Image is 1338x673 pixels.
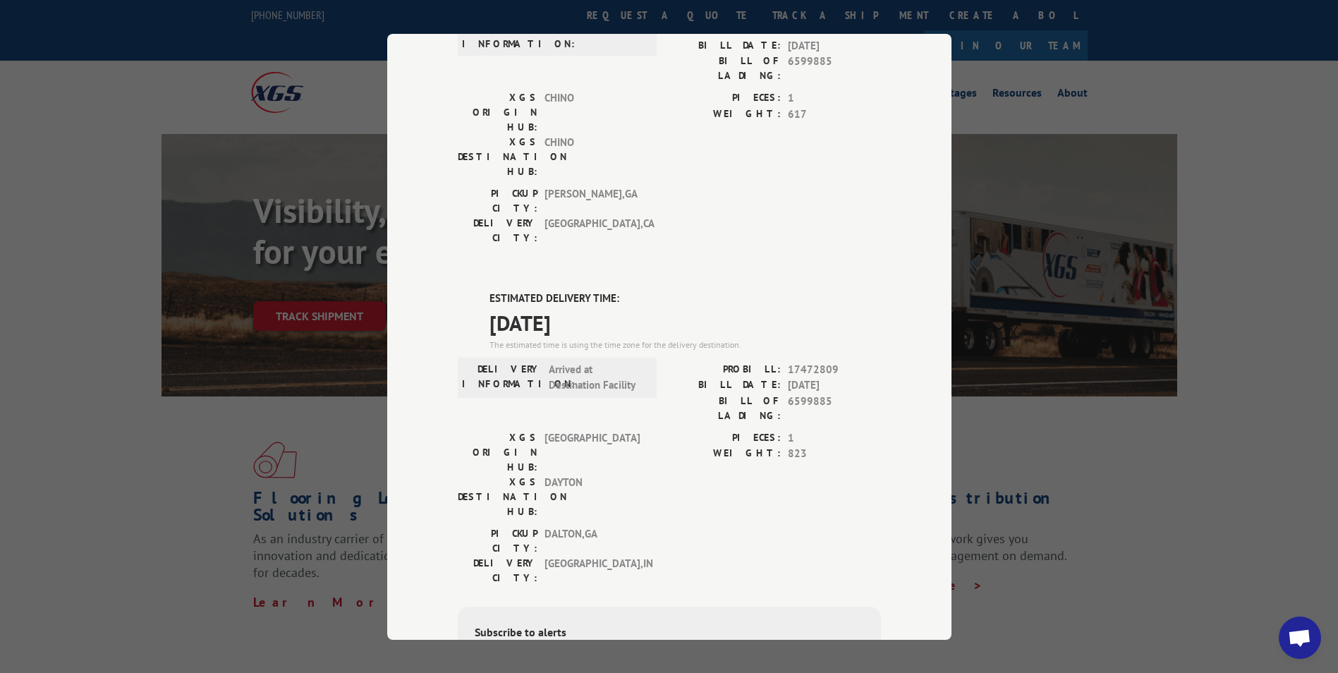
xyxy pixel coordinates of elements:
span: 617 [788,106,881,122]
span: 6599885 [788,54,881,83]
label: XGS DESTINATION HUB: [458,135,537,179]
label: WEIGHT: [669,446,781,462]
span: 1 [788,430,881,446]
span: 823 [788,446,881,462]
span: [GEOGRAPHIC_DATA] [545,430,640,474]
label: XGS ORIGIN HUB: [458,430,537,474]
label: PIECES: [669,90,781,107]
label: DELIVERY INFORMATION: [462,361,542,393]
span: [DATE] [788,37,881,54]
div: Open chat [1279,617,1321,659]
label: BILL DATE: [669,377,781,394]
span: [GEOGRAPHIC_DATA] , IN [545,555,640,585]
label: DELIVERY CITY: [458,216,537,245]
span: [DATE] [489,306,881,338]
span: [PERSON_NAME] , GA [545,186,640,216]
span: Arrived at Destination Facility [549,361,644,393]
label: DELIVERY INFORMATION: [462,22,542,51]
span: CHINO [545,90,640,135]
span: [GEOGRAPHIC_DATA] , CA [545,216,640,245]
span: DALTON , GA [545,526,640,555]
label: PICKUP CITY: [458,186,537,216]
label: WEIGHT: [669,106,781,122]
label: PICKUP CITY: [458,526,537,555]
label: BILL DATE: [669,37,781,54]
label: BILL OF LADING: [669,393,781,423]
div: The estimated time is using the time zone for the delivery destination. [489,338,881,351]
span: [DATE] [788,377,881,394]
div: Subscribe to alerts [475,623,864,643]
label: PIECES: [669,430,781,446]
span: DAYTON [545,474,640,519]
label: XGS ORIGIN HUB: [458,90,537,135]
label: XGS DESTINATION HUB: [458,474,537,519]
span: 1 [788,90,881,107]
label: PROBILL: [669,361,781,377]
span: CHINO [545,135,640,179]
label: ESTIMATED DELIVERY TIME: [489,291,881,307]
span: 6599885 [788,393,881,423]
span: 17472809 [788,361,881,377]
label: BILL OF LADING: [669,54,781,83]
label: DELIVERY CITY: [458,555,537,585]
